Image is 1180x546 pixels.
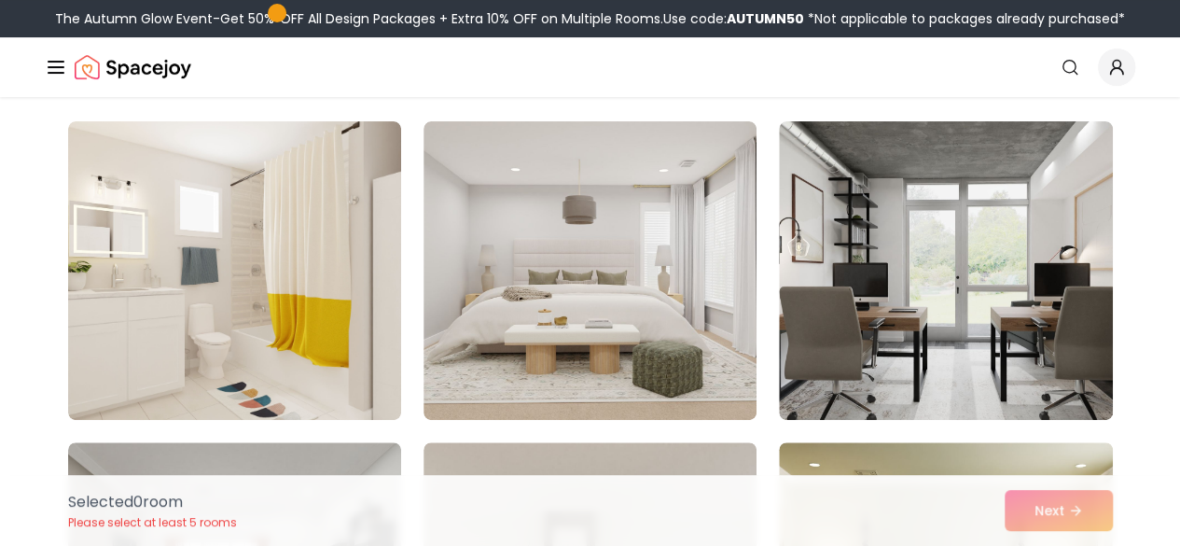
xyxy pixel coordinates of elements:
[68,515,237,530] p: Please select at least 5 rooms
[804,9,1125,28] span: *Not applicable to packages already purchased*
[779,121,1112,420] img: Room room-3
[423,121,757,420] img: Room room-2
[68,121,401,420] img: Room room-1
[75,49,191,86] img: Spacejoy Logo
[75,49,191,86] a: Spacejoy
[727,9,804,28] b: AUTUMN50
[45,37,1135,97] nav: Global
[68,491,237,513] p: Selected 0 room
[663,9,804,28] span: Use code:
[55,9,1125,28] div: The Autumn Glow Event-Get 50% OFF All Design Packages + Extra 10% OFF on Multiple Rooms.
